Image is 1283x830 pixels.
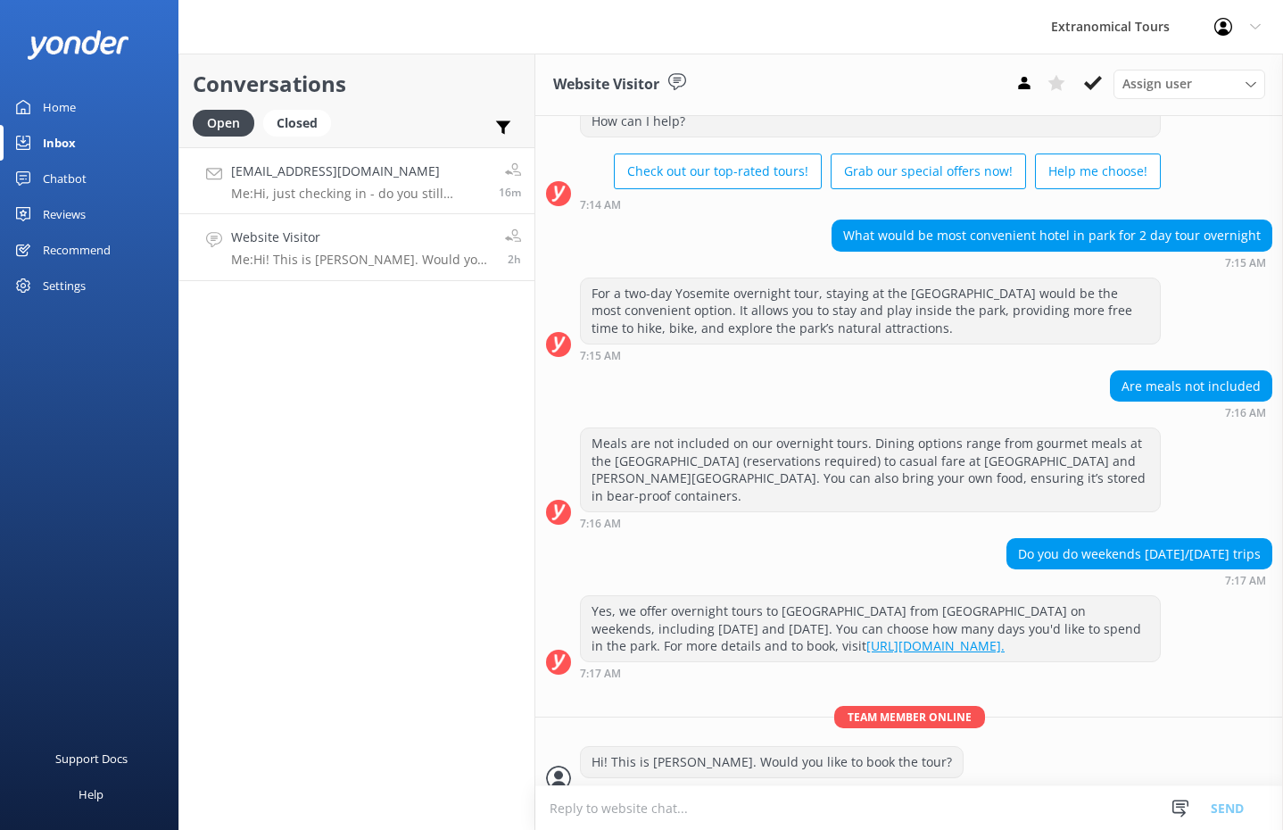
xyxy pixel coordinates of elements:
[79,776,103,812] div: Help
[43,125,76,161] div: Inbox
[832,256,1272,269] div: Sep 09 2025 07:15am (UTC -07:00) America/Tijuana
[832,220,1271,251] div: What would be most convenient hotel in park for 2 day tour overnight
[263,110,331,137] div: Closed
[1113,70,1265,98] div: Assign User
[43,89,76,125] div: Home
[581,596,1160,661] div: Yes, we offer overnight tours to [GEOGRAPHIC_DATA] from [GEOGRAPHIC_DATA] on weekends, including ...
[193,110,254,137] div: Open
[614,154,822,189] button: Check out our top-rated tours!
[231,228,492,247] h4: Website Visitor
[1111,371,1271,402] div: Are meals not included
[1110,406,1272,419] div: Sep 09 2025 07:16am (UTC -07:00) America/Tijuana
[580,349,1161,361] div: Sep 09 2025 07:15am (UTC -07:00) America/Tijuana
[580,198,1161,211] div: Sep 09 2025 07:14am (UTC -07:00) America/Tijuana
[1225,258,1266,269] strong: 7:15 AM
[1225,408,1266,419] strong: 7:16 AM
[1006,574,1272,586] div: Sep 09 2025 07:17am (UTC -07:00) America/Tijuana
[580,784,621,795] strong: 7:33 AM
[553,73,659,96] h3: Website Visitor
[580,667,1161,679] div: Sep 09 2025 07:17am (UTC -07:00) America/Tijuana
[633,784,709,795] span: Guest Services
[580,783,964,795] div: Sep 09 2025 07:33am (UTC -07:00) America/Tijuana
[231,186,485,202] p: Me: Hi, just checking in - do you still require assistance from our team on this? Thank you.
[581,747,963,777] div: Hi! This is [PERSON_NAME]. Would you like to book the tour?
[580,200,621,211] strong: 7:14 AM
[1007,539,1271,569] div: Do you do weekends [DATE]/[DATE] trips
[263,112,340,132] a: Closed
[866,637,1005,654] a: [URL][DOMAIN_NAME].
[508,252,521,267] span: Sep 09 2025 07:33am (UTC -07:00) America/Tijuana
[716,784,760,795] span: • Unread
[580,517,1161,529] div: Sep 09 2025 07:16am (UTC -07:00) America/Tijuana
[834,706,985,728] span: Team member online
[43,161,87,196] div: Chatbot
[55,741,128,776] div: Support Docs
[43,268,86,303] div: Settings
[1122,74,1192,94] span: Assign user
[581,428,1160,510] div: Meals are not included on our overnight tours. Dining options range from gourmet meals at the [GE...
[580,519,621,529] strong: 7:16 AM
[831,154,1026,189] button: Grab our special offers now!
[43,196,86,232] div: Reviews
[1035,154,1161,189] button: Help me choose!
[193,67,521,101] h2: Conversations
[179,147,534,214] a: [EMAIL_ADDRESS][DOMAIN_NAME]Me:Hi, just checking in - do you still require assistance from our te...
[231,162,485,181] h4: [EMAIL_ADDRESS][DOMAIN_NAME]
[193,112,263,132] a: Open
[581,278,1160,344] div: For a two-day Yosemite overnight tour, staying at the [GEOGRAPHIC_DATA] would be the most conveni...
[43,232,111,268] div: Recommend
[580,668,621,679] strong: 7:17 AM
[179,214,534,281] a: Website VisitorMe:Hi! This is [PERSON_NAME]. Would you like to book the tour?2h
[1225,576,1266,586] strong: 7:17 AM
[499,185,521,200] span: Sep 09 2025 09:54am (UTC -07:00) America/Tijuana
[231,252,492,268] p: Me: Hi! This is [PERSON_NAME]. Would you like to book the tour?
[580,351,621,361] strong: 7:15 AM
[27,30,129,60] img: yonder-white-logo.png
